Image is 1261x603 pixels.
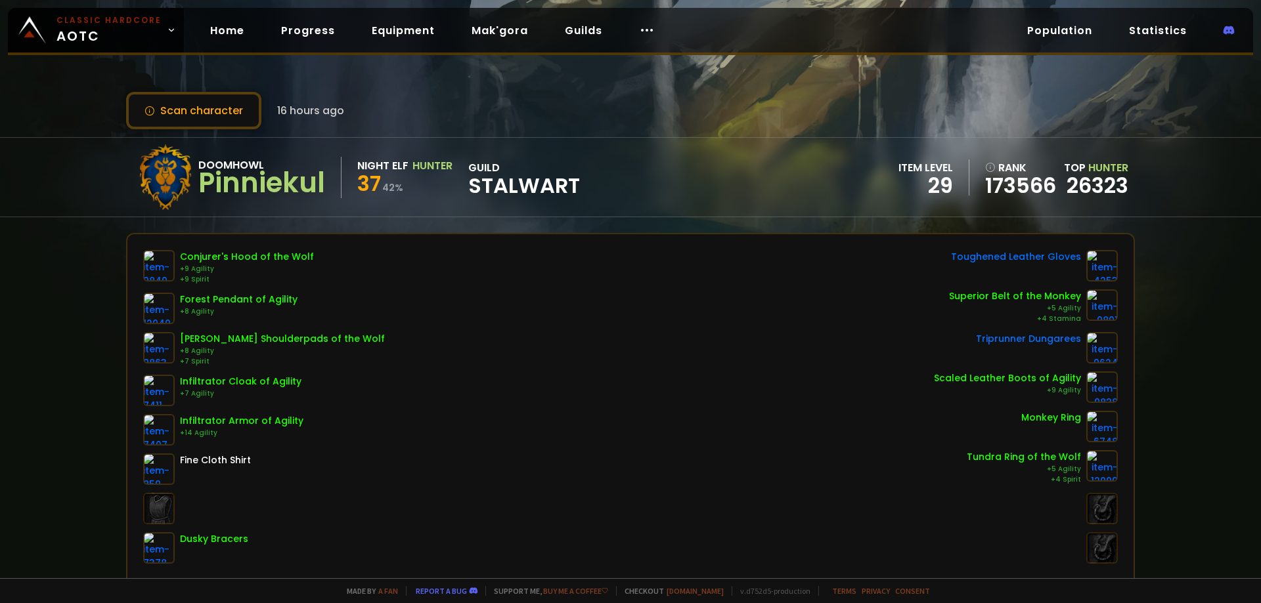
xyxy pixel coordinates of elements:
[357,169,381,198] span: 37
[180,388,301,399] div: +7 Agility
[1021,411,1081,425] div: Monkey Ring
[8,8,184,52] a: Classic HardcoreAOTC
[180,264,314,274] div: +9 Agility
[949,289,1081,303] div: Superior Belt of the Monkey
[378,586,398,596] a: a fan
[180,375,301,388] div: Infiltrator Cloak of Agility
[180,274,314,285] div: +9 Spirit
[1118,17,1197,44] a: Statistics
[180,346,385,356] div: +8 Agility
[468,176,580,196] span: Stalwart
[554,17,613,44] a: Guilds
[667,586,724,596] a: [DOMAIN_NAME]
[934,371,1081,385] div: Scaled Leather Boots of Agility
[56,14,162,46] span: AOTC
[143,332,175,364] img: item-9863
[898,176,953,196] div: 29
[949,303,1081,314] div: +5 Agility
[180,532,248,546] div: Dusky Bracers
[1086,411,1118,442] img: item-6748
[200,17,255,44] a: Home
[862,586,890,596] a: Privacy
[1086,332,1118,364] img: item-9624
[180,356,385,367] div: +7 Spirit
[271,17,345,44] a: Progress
[1086,250,1118,281] img: item-4253
[732,586,810,596] span: v. d752d5 - production
[361,17,445,44] a: Equipment
[1067,171,1128,200] a: 26323
[934,385,1081,396] div: +9 Agility
[895,586,930,596] a: Consent
[1064,159,1128,176] div: Top
[468,159,580,196] div: guild
[967,464,1081,474] div: +5 Agility
[180,293,298,306] div: Forest Pendant of Agility
[180,332,385,346] div: [PERSON_NAME] Shoulderpads of the Wolf
[198,157,325,173] div: Doomhowl
[1086,371,1118,403] img: item-9828
[985,176,1056,196] a: 173566
[616,586,724,596] span: Checkout
[985,159,1056,176] div: rank
[832,586,856,596] a: Terms
[56,14,162,26] small: Classic Hardcore
[180,306,298,317] div: +8 Agility
[180,428,303,438] div: +14 Agility
[143,375,175,406] img: item-7411
[485,586,608,596] span: Support me,
[180,250,314,264] div: Conjurer's Hood of the Wolf
[967,474,1081,485] div: +4 Spirit
[277,102,344,119] span: 16 hours ago
[1088,160,1128,175] span: Hunter
[143,532,175,564] img: item-7378
[180,453,251,467] div: Fine Cloth Shirt
[143,414,175,446] img: item-7407
[382,181,403,194] small: 42 %
[339,586,398,596] span: Made by
[1017,17,1103,44] a: Population
[1086,289,1118,321] img: item-9801
[543,586,608,596] a: Buy me a coffee
[1086,450,1118,482] img: item-12009
[126,92,261,129] button: Scan character
[949,314,1081,324] div: +4 Stamina
[951,250,1081,264] div: Toughened Leather Gloves
[416,586,467,596] a: Report a bug
[143,250,175,281] img: item-9849
[143,293,175,324] img: item-12040
[357,157,409,174] div: Night Elf
[143,453,175,485] img: item-859
[412,157,453,174] div: Hunter
[180,414,303,428] div: Infiltrator Armor of Agility
[898,159,953,176] div: item level
[461,17,539,44] a: Mak'gora
[967,450,1081,464] div: Tundra Ring of the Wolf
[976,332,1081,346] div: Triprunner Dungarees
[198,173,325,193] div: Pinniekul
